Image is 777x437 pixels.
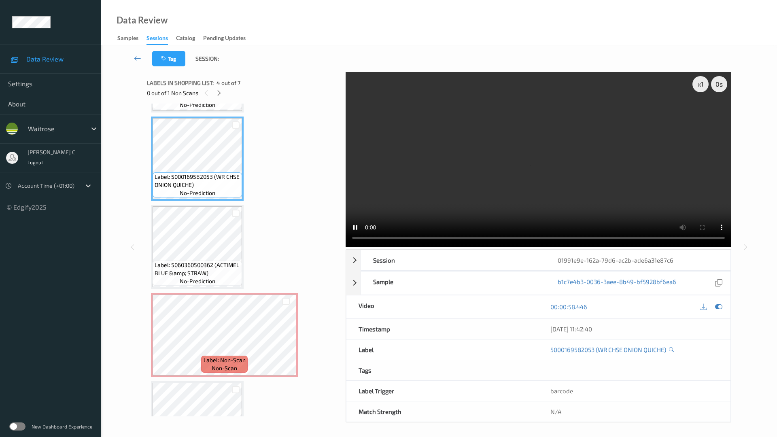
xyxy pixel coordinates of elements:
[346,250,731,271] div: Session01991e9e-162a-79d6-ac2b-ade6a31e87c6
[550,346,666,354] a: 5000169582053 (WR CHSE ONION QUICHE)
[155,173,240,189] span: Label: 5000169582053 (WR CHSE ONION QUICHE)
[146,34,168,45] div: Sessions
[155,261,240,277] span: Label: 5060360500362 (ACTIMEL BLUE &amp; STRAW)
[546,250,730,270] div: 01991e9e-162a-79d6-ac2b-ade6a31e87c6
[152,51,185,66] button: Tag
[180,189,215,197] span: no-prediction
[146,33,176,45] a: Sessions
[346,360,539,380] div: Tags
[538,381,730,401] div: barcode
[117,16,168,24] div: Data Review
[204,356,246,364] span: Label: Non-Scan
[346,319,539,339] div: Timestamp
[361,272,546,295] div: Sample
[550,303,587,311] a: 00:00:58.446
[346,381,539,401] div: Label Trigger
[203,34,246,44] div: Pending Updates
[117,33,146,44] a: Samples
[692,76,709,92] div: x 1
[180,277,215,285] span: no-prediction
[346,271,731,295] div: Sampleb1c7e4b3-0036-3aee-8b49-bf5928bf6ea6
[147,88,340,98] div: 0 out of 1 Non Scans
[195,55,219,63] span: Session:
[711,76,727,92] div: 0 s
[346,339,539,360] div: Label
[203,33,254,44] a: Pending Updates
[217,79,240,87] span: 4 out of 7
[346,401,539,422] div: Match Strength
[361,250,546,270] div: Session
[180,101,215,109] span: no-prediction
[346,295,539,318] div: Video
[212,364,237,372] span: non-scan
[550,325,718,333] div: [DATE] 11:42:40
[558,278,676,289] a: b1c7e4b3-0036-3aee-8b49-bf5928bf6ea6
[176,34,195,44] div: Catalog
[147,79,214,87] span: Labels in shopping list:
[117,34,138,44] div: Samples
[176,33,203,44] a: Catalog
[538,401,730,422] div: N/A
